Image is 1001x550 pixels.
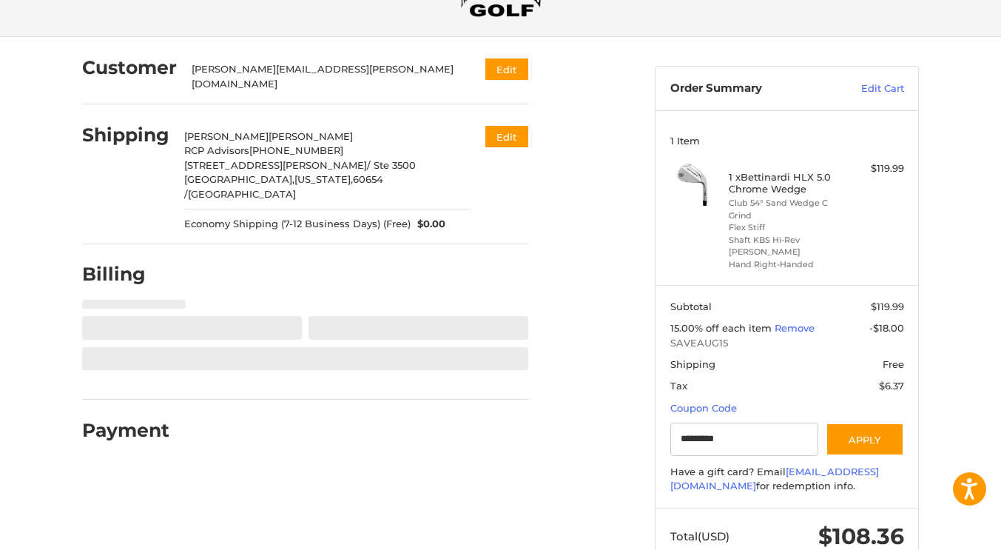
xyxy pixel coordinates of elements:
h2: Shipping [82,124,169,147]
a: Coupon Code [670,402,737,414]
span: [PHONE_NUMBER] [249,144,343,156]
span: Tax [670,380,687,392]
span: [PERSON_NAME] [184,130,269,142]
h3: 1 Item [670,135,904,147]
span: / Ste 3500 [367,159,416,171]
span: [US_STATE], [294,173,353,185]
span: $6.37 [879,380,904,392]
span: 60654 / [184,173,383,200]
span: [GEOGRAPHIC_DATA] [188,188,296,200]
span: Free [883,358,904,370]
span: Total (USD) [670,529,729,543]
span: $0.00 [411,217,446,232]
h3: Order Summary [670,81,829,96]
button: Edit [485,58,528,80]
a: Edit Cart [829,81,904,96]
h2: Payment [82,419,169,442]
span: Economy Shipping (7-12 Business Days) (Free) [184,217,411,232]
span: RCP Advisors [184,144,249,156]
span: -$18.00 [869,322,904,334]
span: Subtotal [670,301,712,312]
li: Flex Stiff [729,221,842,234]
h2: Billing [82,263,169,286]
span: $108.36 [818,523,904,550]
span: [PERSON_NAME] [269,130,353,142]
span: SAVEAUG15 [670,336,904,351]
h4: 1 x Bettinardi HLX 5.0 Chrome Wedge [729,171,842,195]
iframe: Google Customer Reviews [879,510,1001,550]
li: Shaft KBS Hi-Rev [PERSON_NAME] [729,234,842,258]
span: 15.00% off each item [670,322,775,334]
input: Gift Certificate or Coupon Code [670,423,819,456]
button: Apply [826,423,904,456]
button: Edit [485,126,528,147]
a: Remove [775,322,815,334]
div: [PERSON_NAME][EMAIL_ADDRESS][PERSON_NAME][DOMAIN_NAME] [192,62,457,91]
h2: Customer [82,56,177,79]
div: Have a gift card? Email for redemption info. [670,465,904,494]
span: $119.99 [871,301,904,312]
li: Club 54° Sand Wedge C Grind [729,197,842,221]
span: Shipping [670,358,715,370]
span: [GEOGRAPHIC_DATA], [184,173,294,185]
div: $119.99 [846,161,904,176]
li: Hand Right-Handed [729,258,842,271]
span: [STREET_ADDRESS][PERSON_NAME] [184,159,367,171]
